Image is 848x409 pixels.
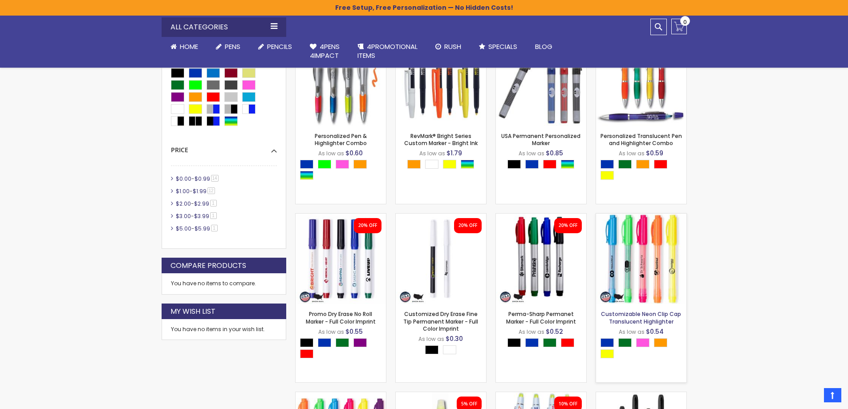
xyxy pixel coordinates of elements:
[501,132,580,147] a: USA Permanent Personalized Marker
[601,310,681,325] a: Customizable Neon Clip Cap Translucent Highlighter
[194,212,209,220] span: $3.99
[496,213,586,221] a: Perma-Sharp Permanet Marker - Full Color Imprint
[207,37,249,57] a: Pens
[458,223,477,229] div: 20% OFF
[396,36,486,126] img: RevMark® Bright Series Custom Marker - Bright Ink
[396,392,486,399] a: Pen and Highlighter Combo - Full Color Imprint
[506,310,576,325] a: Perma-Sharp Permanet Marker - Full Color Imprint
[443,345,456,354] div: White
[535,42,552,51] span: Blog
[600,338,614,347] div: Blue
[211,175,219,182] span: 14
[618,338,632,347] div: Green
[654,338,667,347] div: Orange
[671,19,687,34] a: 0
[526,37,561,57] a: Blog
[171,326,277,333] div: You have no items in your wish list.
[425,345,461,356] div: Select A Color
[176,187,190,195] span: $1.00
[600,349,614,358] div: Yellow
[561,338,574,347] div: Red
[315,132,367,147] a: Personalized Pen & Highlighter Combo
[561,160,574,169] div: Assorted
[174,187,218,195] a: $1.00-$1.9912
[300,349,313,358] div: Red
[461,160,474,169] div: Assorted
[444,42,461,51] span: Rush
[600,132,682,147] a: Personalized Translucent Pen and Highlighter Combo
[559,223,577,229] div: 20% OFF
[296,214,386,304] img: Promo Dry Erase No Roll Marker - Full Color Imprint
[318,150,344,157] span: As low as
[618,160,632,169] div: Green
[654,160,667,169] div: Red
[426,37,470,57] a: Rush
[596,213,686,221] a: Customizable Neon Clip Cap Translucent Highlighter
[358,223,377,229] div: 20% OFF
[425,345,438,354] div: Black
[195,225,210,232] span: $5.99
[461,401,477,407] div: 5% OFF
[496,392,586,399] a: Brooke Pen Gel-Wax Highlighter Pen - Full Color Imprint
[300,171,313,180] div: Assorted
[318,338,331,347] div: Blue
[318,328,344,336] span: As low as
[407,160,421,169] div: Orange
[446,334,463,343] span: $0.30
[543,160,556,169] div: Red
[683,18,687,26] span: 0
[176,225,191,232] span: $5.00
[646,327,664,336] span: $0.54
[174,212,220,220] a: $3.00-$3.991
[507,160,521,169] div: Black
[162,17,286,37] div: All Categories
[300,160,313,169] div: Blue
[404,132,478,147] a: RevMark® Bright Series Custom Marker - Bright Ink
[496,36,586,126] img: USA Permanent Personalized Marker
[396,214,486,304] img: Customized Dry Erase Fine Tip Permanent Marker - Full Color Imprint
[600,160,614,169] div: Blue
[596,392,686,399] a: BIC® Great Erase Low Odor Whiteboard Markers - Full Color Imprint
[636,338,649,347] div: Pink
[306,310,376,325] a: Promo Dry Erase No Roll Marker - Full Color Imprint
[210,200,217,207] span: 1
[207,187,215,194] span: 12
[336,160,349,169] div: Pink
[195,175,210,182] span: $0.99
[310,42,340,60] span: 4Pens 4impact
[525,338,539,347] div: Blue
[418,335,444,343] span: As low as
[174,200,220,207] a: $2.00-$2.991
[211,225,218,231] span: 1
[546,149,563,158] span: $0.85
[600,338,686,360] div: Select A Color
[446,149,462,158] span: $1.79
[507,160,579,171] div: Select A Color
[619,328,645,336] span: As low as
[349,37,426,66] a: 4PROMOTIONALITEMS
[296,36,386,126] img: Personalized Pen & Highlighter Combo
[174,225,221,232] a: $5.00-$5.991
[488,42,517,51] span: Specials
[419,150,445,157] span: As low as
[225,42,240,51] span: Pens
[403,310,478,332] a: Customized Dry Erase Fine Tip Permanent Marker - Full Color Imprint
[619,150,645,157] span: As low as
[267,42,292,51] span: Pencils
[249,37,301,57] a: Pencils
[519,328,544,336] span: As low as
[296,213,386,221] a: Promo Dry Erase No Roll Marker - Full Color Imprint
[345,327,363,336] span: $0.55
[596,36,686,126] img: Personalized Translucent Pen and Highlighter Combo
[176,200,191,207] span: $2.00
[519,150,544,157] span: As low as
[407,160,479,171] div: Select A Color
[194,200,209,207] span: $2.99
[496,214,586,304] img: Perma-Sharp Permanet Marker - Full Color Imprint
[300,338,313,347] div: Black
[525,160,539,169] div: Blue
[193,187,207,195] span: $1.99
[345,149,363,158] span: $0.60
[443,160,456,169] div: Yellow
[596,214,686,304] img: Customizable Neon Clip Cap Translucent Highlighter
